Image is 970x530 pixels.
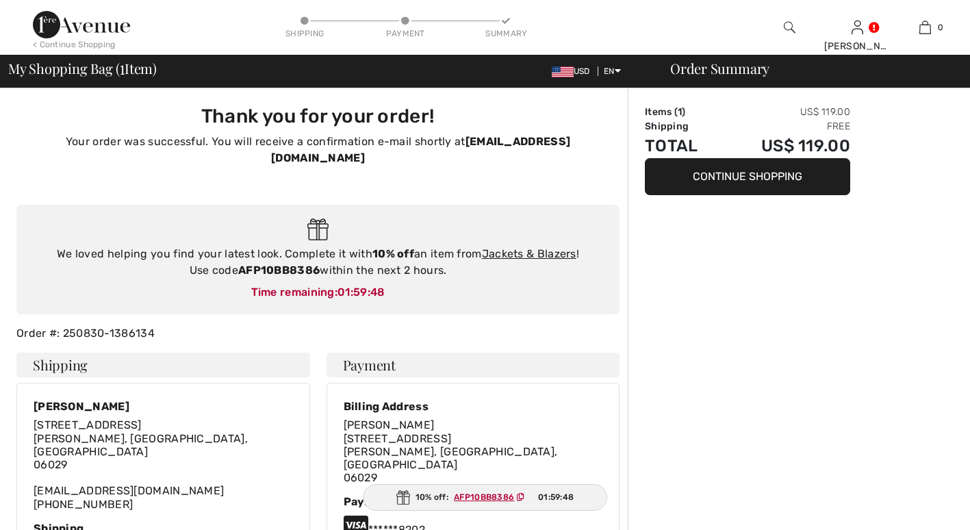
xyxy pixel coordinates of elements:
p: Your order was successful. You will receive a confirmation e-mail shortly at [25,134,611,166]
span: 01:59:48 [337,286,385,299]
a: Jackets & Blazers [482,247,576,260]
div: Summary [485,27,526,40]
span: 0 [938,21,943,34]
img: My Info [852,19,863,36]
div: Payment [344,495,603,508]
span: [STREET_ADDRESS] [PERSON_NAME], [GEOGRAPHIC_DATA], [GEOGRAPHIC_DATA] 06029 [344,432,558,485]
td: US$ 119.00 [722,134,850,158]
div: We loved helping you find your latest look. Complete it with an item from ! Use code within the n... [30,246,606,279]
div: Order #: 250830-1386134 [8,325,628,342]
div: [PERSON_NAME] [34,400,293,413]
span: 01:59:48 [538,491,574,503]
span: USD [552,66,596,76]
a: Sign In [852,21,863,34]
strong: [EMAIL_ADDRESS][DOMAIN_NAME] [271,135,570,164]
h3: Thank you for your order! [25,105,611,128]
ins: AFP10BB8386 [454,492,514,502]
td: Total [645,134,722,158]
div: Billing Address [344,400,603,413]
strong: AFP10BB8386 [238,264,320,277]
div: 10% off: [363,484,608,511]
div: Order Summary [654,62,962,75]
td: Items ( ) [645,105,722,119]
span: 1 [678,106,682,118]
span: [PERSON_NAME] [344,418,435,431]
span: 1 [120,58,125,76]
img: Gift.svg [396,490,410,505]
strong: 10% off [372,247,414,260]
div: Payment [385,27,426,40]
img: 1ère Avenue [33,11,130,38]
h4: Payment [327,353,620,377]
div: [EMAIL_ADDRESS][DOMAIN_NAME] [PHONE_NUMBER] [34,418,293,510]
img: Gift.svg [307,218,329,241]
div: Shipping [284,27,325,40]
div: < Continue Shopping [33,38,116,51]
img: US Dollar [552,66,574,77]
button: Continue Shopping [645,158,850,195]
div: [PERSON_NAME] [824,39,891,53]
a: 0 [892,19,958,36]
span: EN [604,66,621,76]
td: Shipping [645,119,722,134]
img: search the website [784,19,795,36]
span: [STREET_ADDRESS] [PERSON_NAME], [GEOGRAPHIC_DATA], [GEOGRAPHIC_DATA] 06029 [34,418,248,471]
td: US$ 119.00 [722,105,850,119]
h4: Shipping [16,353,310,377]
img: My Bag [919,19,931,36]
div: Time remaining: [30,284,606,301]
td: Free [722,119,850,134]
span: My Shopping Bag ( Item) [8,62,157,75]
